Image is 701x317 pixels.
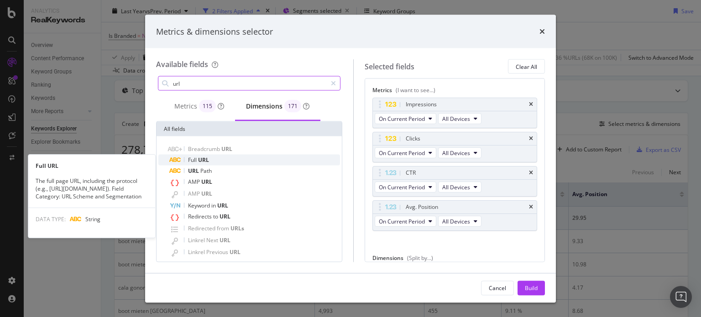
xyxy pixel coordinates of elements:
[188,167,200,175] span: URL
[174,100,224,113] div: Metrics
[525,284,538,291] div: Build
[284,100,301,113] div: brand label
[406,100,437,109] div: Impressions
[375,216,436,227] button: On Current Period
[220,236,230,244] span: URL
[529,136,533,141] div: times
[438,216,481,227] button: All Devices
[508,59,545,74] button: Clear All
[221,145,232,153] span: URL
[157,122,342,136] div: All fields
[379,217,425,225] span: On Current Period
[188,178,201,186] span: AMP
[28,162,155,170] div: Full URL
[372,254,537,265] div: Dimensions
[406,134,420,143] div: Clicks
[198,156,209,164] span: URL
[365,61,414,72] div: Selected fields
[213,213,220,220] span: to
[217,224,230,232] span: from
[438,113,481,124] button: All Devices
[379,114,425,122] span: On Current Period
[375,147,436,158] button: On Current Period
[188,236,206,244] span: Linkrel
[375,182,436,192] button: On Current Period
[372,98,537,128] div: ImpressionstimesOn Current PeriodAll Devices
[188,145,221,153] span: Breadcrumb
[188,156,198,164] span: Full
[220,213,230,220] span: URL
[442,114,470,122] span: All Devices
[372,86,537,98] div: Metrics
[172,77,327,90] input: Search by field name
[481,281,514,295] button: Cancel
[670,286,692,308] div: Open Intercom Messenger
[442,183,470,191] span: All Devices
[188,248,206,256] span: Linkrel
[201,190,212,197] span: URL
[438,182,481,192] button: All Devices
[529,102,533,107] div: times
[529,170,533,176] div: times
[230,224,244,232] span: URLs
[200,167,212,175] span: Path
[217,202,228,209] span: URL
[372,200,537,231] div: Avg. PositiontimesOn Current PeriodAll Devices
[199,100,216,113] div: brand label
[188,190,201,197] span: AMP
[145,15,556,302] div: modal
[489,284,506,291] div: Cancel
[206,236,220,244] span: Next
[529,204,533,210] div: times
[211,202,217,209] span: in
[246,100,309,113] div: Dimensions
[230,248,241,256] span: URL
[201,178,212,186] span: URL
[379,183,425,191] span: On Current Period
[203,104,212,109] span: 115
[372,166,537,197] div: CTRtimesOn Current PeriodAll Devices
[188,202,211,209] span: Keyword
[156,59,208,69] div: Available fields
[288,104,298,109] span: 171
[539,26,545,37] div: times
[156,26,273,37] div: Metrics & dimensions selector
[518,281,545,295] button: Build
[516,62,537,70] div: Clear All
[407,254,433,262] div: (Split by...)
[396,86,435,94] div: (I want to see...)
[206,248,230,256] span: Previous
[406,168,416,177] div: CTR
[188,224,217,232] span: Redirected
[442,149,470,156] span: All Devices
[406,203,438,212] div: Avg. Position
[28,177,155,200] div: The full page URL, including the protocol (e.g., [URL][DOMAIN_NAME]). Field Category: URL Scheme ...
[379,149,425,156] span: On Current Period
[442,217,470,225] span: All Devices
[372,132,537,162] div: ClickstimesOn Current PeriodAll Devices
[375,113,436,124] button: On Current Period
[188,213,213,220] span: Redirects
[438,147,481,158] button: All Devices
